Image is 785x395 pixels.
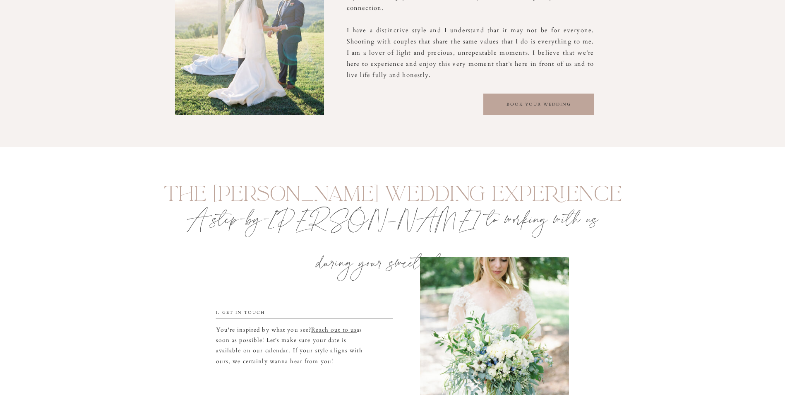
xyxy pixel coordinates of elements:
h2: The [PERSON_NAME] wedding experience [162,183,623,207]
p: A step-by-[PERSON_NAME] to working with us during your sweetest era. [173,199,613,246]
a: book your wedding [483,101,594,108]
a: Reach out to us [311,326,357,334]
h3: I. get in touch [216,309,275,315]
p: You're inspired by what you see? as soon as possible! Let's make sure your date is available on o... [216,325,365,369]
